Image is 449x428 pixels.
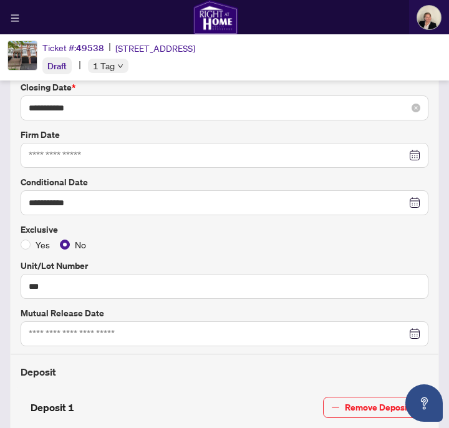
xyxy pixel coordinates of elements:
[345,397,410,417] span: Remove Deposit
[21,259,428,273] label: Unit/Lot Number
[417,6,441,29] img: Profile Icon
[21,175,428,189] label: Conditional Date
[93,59,115,73] span: 1 Tag
[8,41,37,70] img: IMG-W12274471_1.jpg
[405,384,443,422] button: Open asap
[21,80,428,94] label: Closing Date
[70,238,91,251] span: No
[331,403,340,412] span: minus
[21,128,428,142] label: Firm Date
[31,400,74,415] h4: Deposit 1
[31,238,55,251] span: Yes
[21,223,428,236] label: Exclusive
[412,104,420,112] span: close-circle
[117,63,123,69] span: down
[21,306,428,320] label: Mutual Release Date
[115,41,195,55] span: [STREET_ADDRESS]
[11,14,19,22] span: menu
[47,61,67,72] span: Draft
[42,41,104,55] div: Ticket #:
[21,364,428,379] h4: Deposit
[76,42,104,54] span: 49538
[323,397,418,418] button: Remove Deposit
